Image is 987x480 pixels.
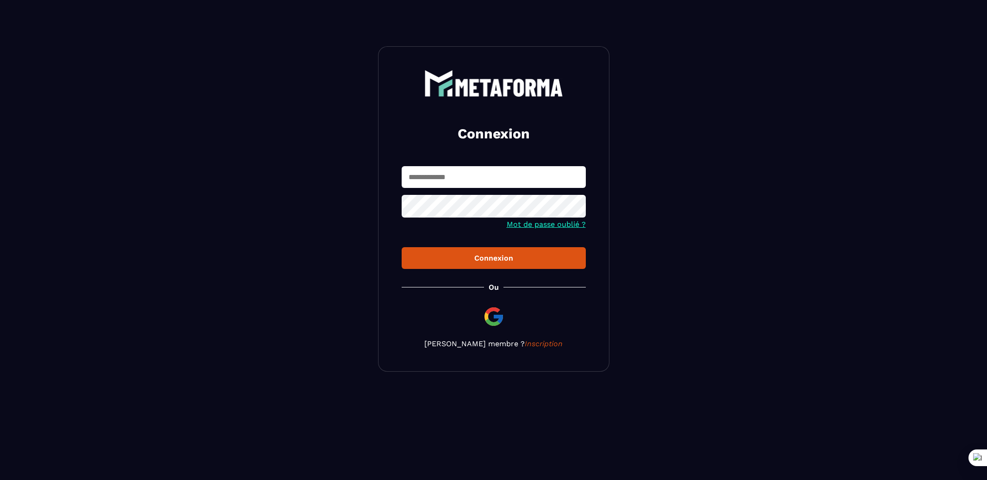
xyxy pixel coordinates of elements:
a: Mot de passe oublié ? [507,220,586,229]
a: logo [402,70,586,97]
h2: Connexion [413,125,575,143]
div: Connexion [409,254,578,262]
p: Ou [489,283,499,292]
a: Inscription [525,339,563,348]
p: [PERSON_NAME] membre ? [402,339,586,348]
img: logo [424,70,563,97]
img: google [483,305,505,328]
button: Connexion [402,247,586,269]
